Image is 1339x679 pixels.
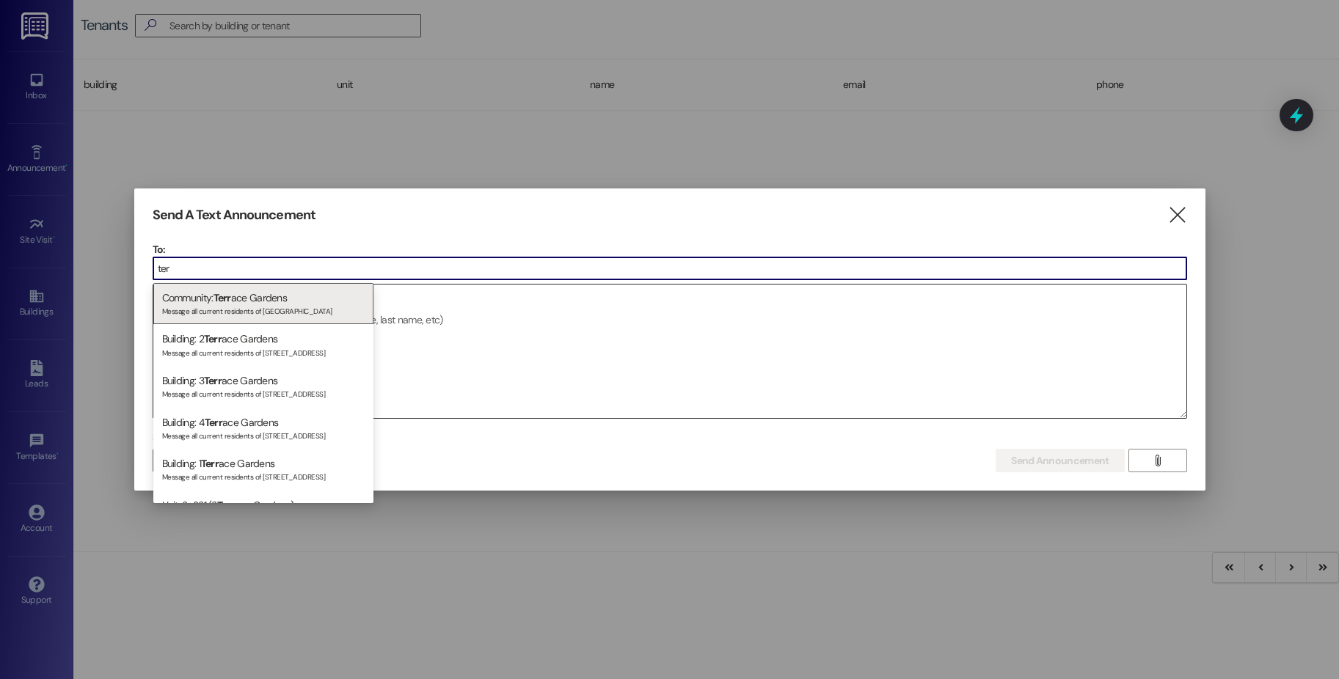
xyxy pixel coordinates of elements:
i:  [1167,208,1187,223]
span: Terr [201,457,219,470]
span: Terr [214,291,231,304]
span: Terr [205,416,222,429]
span: Terr [204,332,222,345]
div: Community: ace Gardens [153,283,373,325]
h3: Send A Text Announcement [153,207,315,224]
div: Message all current residents of [STREET_ADDRESS] [162,428,365,441]
span: Terr [217,499,235,512]
div: Building: 4 ace Gardens [153,408,373,449]
div: Message all current residents of [GEOGRAPHIC_DATA] [162,304,365,316]
i:  [1152,455,1163,466]
div: Message all current residents of [STREET_ADDRESS] [162,469,365,482]
div: Building: 1 ace Gardens [153,449,373,491]
input: Type to select the units, buildings, or communities you want to message. (e.g. 'Unit 1A', 'Buildi... [153,257,1186,279]
span: Send Announcement [1011,453,1109,469]
div: Building: 2 ace Gardens [153,324,373,366]
p: To: [153,242,1187,257]
span: Terr [204,374,222,387]
div: Message all current residents of [STREET_ADDRESS] [162,386,365,399]
div: Message all current residents of [STREET_ADDRESS] [162,345,365,358]
div: Building: 3 ace Gardens [153,366,373,408]
label: Select announcement type (optional) [153,426,324,449]
button: Send Announcement [996,449,1124,472]
div: Unit: 2-321 (2 ace Gardens) [153,491,373,532]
